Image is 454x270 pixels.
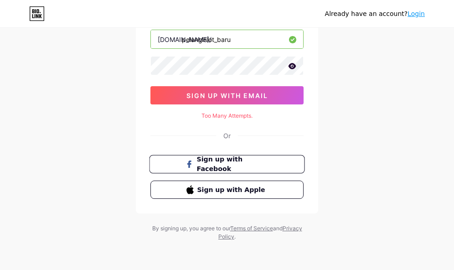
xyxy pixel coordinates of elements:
input: username [151,30,303,48]
div: [DOMAIN_NAME]/ [158,35,212,44]
div: Too Many Attempts. [150,112,304,120]
div: Or [223,131,231,140]
span: Sign up with Facebook [197,155,268,174]
div: Already have an account? [325,9,425,19]
button: sign up with email [150,86,304,104]
div: By signing up, you agree to our and . [150,224,304,241]
a: Login [408,10,425,17]
a: Terms of Service [230,225,273,232]
button: Sign up with Facebook [149,155,304,174]
span: Sign up with Apple [197,185,268,195]
button: Sign up with Apple [150,181,304,199]
a: Sign up with Facebook [150,155,304,173]
span: sign up with email [186,92,268,99]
